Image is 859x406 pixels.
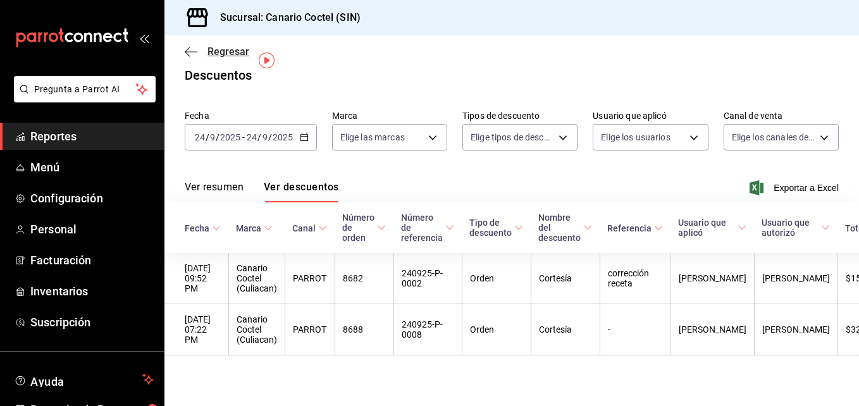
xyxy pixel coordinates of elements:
[342,212,386,243] span: Número de orden
[531,304,600,355] th: Cortesía
[185,66,252,85] div: Descuentos
[752,180,839,195] button: Exportar a Excel
[732,131,815,144] span: Elige los canales de venta
[30,283,154,300] span: Inventarios
[607,223,663,233] span: Referencia
[393,304,462,355] th: 240925-P-0008
[185,181,244,202] button: Ver resumen
[531,253,600,304] th: Cortesía
[14,76,156,102] button: Pregunta a Parrot AI
[207,46,249,58] span: Regresar
[210,10,361,25] h3: Sucursal: Canario Coctel (SIN)
[30,190,154,207] span: Configuración
[34,83,136,96] span: Pregunta a Parrot AI
[164,304,228,355] th: [DATE] 07:22 PM
[469,218,523,238] span: Tipo de descuento
[185,111,317,120] label: Fecha
[724,111,839,120] label: Canal de venta
[257,132,261,142] span: /
[259,52,275,68] img: Tooltip marker
[393,253,462,304] th: 240925-P-0002
[600,304,671,355] th: -
[219,132,241,142] input: ----
[164,253,228,304] th: [DATE] 09:52 PM
[462,111,578,120] label: Tipos de descuento
[272,132,294,142] input: ----
[30,372,137,387] span: Ayuda
[762,218,830,238] span: Usuario que autorizó
[264,181,338,202] button: Ver descuentos
[185,223,221,233] span: Fecha
[30,128,154,145] span: Reportes
[30,159,154,176] span: Menú
[228,253,285,304] th: Canario Coctel (Culiacan)
[671,304,754,355] th: [PERSON_NAME]
[671,253,754,304] th: [PERSON_NAME]
[292,223,327,233] span: Canal
[30,314,154,331] span: Suscripción
[401,212,454,243] span: Número de referencia
[600,253,671,304] th: corrección receta
[246,132,257,142] input: --
[185,181,338,202] div: navigation tabs
[206,132,209,142] span: /
[139,33,149,43] button: open_drawer_menu
[678,218,746,238] span: Usuario que aplicó
[194,132,206,142] input: --
[332,111,447,120] label: Marca
[209,132,216,142] input: --
[228,304,285,355] th: Canario Coctel (Culiacan)
[262,132,268,142] input: --
[462,253,531,304] th: Orden
[285,304,335,355] th: PARROT
[268,132,272,142] span: /
[340,131,405,144] span: Elige las marcas
[335,304,393,355] th: 8688
[185,46,249,58] button: Regresar
[30,252,154,269] span: Facturación
[593,111,708,120] label: Usuario que aplicó
[216,132,219,142] span: /
[538,212,592,243] span: Nombre del descuento
[335,253,393,304] th: 8682
[285,253,335,304] th: PARROT
[9,92,156,105] a: Pregunta a Parrot AI
[754,304,837,355] th: [PERSON_NAME]
[754,253,837,304] th: [PERSON_NAME]
[236,223,273,233] span: Marca
[601,131,670,144] span: Elige los usuarios
[30,221,154,238] span: Personal
[242,132,245,142] span: -
[462,304,531,355] th: Orden
[471,131,554,144] span: Elige tipos de descuento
